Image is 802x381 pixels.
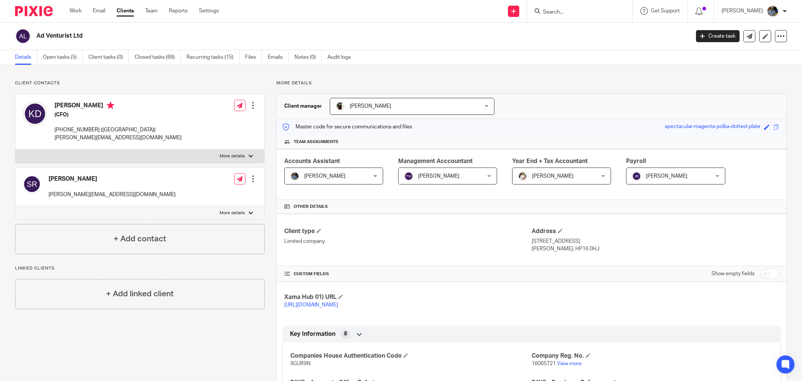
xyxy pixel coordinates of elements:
[518,172,527,181] img: Kayleigh%20Henson.jpeg
[632,172,641,181] img: svg%3E
[220,210,245,216] p: More details
[304,174,346,179] span: [PERSON_NAME]
[290,330,335,338] span: Key Information
[404,172,413,181] img: svg%3E
[15,50,37,65] a: Details
[711,270,755,277] label: Show empty fields
[55,111,182,119] h5: (CFO)
[665,123,760,131] div: spectacular-magenta-polka-dotted-plate
[55,102,182,111] h4: [PERSON_NAME]
[294,139,338,145] span: Team assignments
[268,50,289,65] a: Emails
[651,8,680,14] span: Get Support
[294,204,328,210] span: Other details
[294,50,322,65] a: Notes (0)
[169,7,188,15] a: Reports
[49,191,176,198] p: [PERSON_NAME][EMAIL_ADDRESS][DOMAIN_NAME]
[532,174,573,179] span: [PERSON_NAME]
[350,104,391,109] span: [PERSON_NAME]
[23,175,41,193] img: svg%3E
[722,7,763,15] p: [PERSON_NAME]
[344,330,347,338] span: 8
[512,158,588,164] span: Year End + Tax Accountant
[284,102,322,110] h3: Client manager
[532,238,779,245] p: [STREET_ADDRESS]
[276,80,787,86] p: More details
[145,7,158,15] a: Team
[290,172,299,181] img: Jaskaran%20Singh.jpeg
[767,5,779,17] img: Jaskaran%20Singh.jpeg
[220,153,245,159] p: More details
[626,158,646,164] span: Payroll
[15,28,31,44] img: svg%3E
[70,7,82,15] a: Work
[15,265,265,271] p: Linked clients
[336,102,345,111] img: Janice%20Tang.jpeg
[532,352,773,360] h4: Company Reg. No.
[114,233,166,245] h4: + Add contact
[532,245,779,253] p: [PERSON_NAME], HP16 0HJ
[418,174,459,179] span: [PERSON_NAME]
[284,271,532,277] h4: CUSTOM FIELDS
[532,361,556,366] span: 16065721
[284,158,340,164] span: Accounts Assistant
[398,158,473,164] span: Management Acccountant
[284,302,338,308] a: [URL][DOMAIN_NAME]
[290,352,532,360] h4: Companies House Authentication Code
[93,7,105,15] a: Email
[696,30,740,42] a: Create task
[36,32,555,40] h2: Ad Venturist Ltd
[15,80,265,86] p: Client contacts
[284,293,532,301] h4: Xama Hub 01) URL
[646,174,687,179] span: [PERSON_NAME]
[117,7,134,15] a: Clients
[23,102,47,126] img: svg%3E
[55,126,182,134] p: [PHONE_NUMBER] ([GEOGRAPHIC_DATA])
[135,50,181,65] a: Closed tasks (69)
[284,238,532,245] p: Limited company
[186,50,240,65] a: Recurring tasks (15)
[88,50,129,65] a: Client tasks (0)
[245,50,262,65] a: Files
[43,50,83,65] a: Open tasks (5)
[542,9,610,16] input: Search
[49,175,176,183] h4: [PERSON_NAME]
[327,50,356,65] a: Audit logs
[290,361,311,366] span: XGUR9N
[107,102,114,109] i: Primary
[106,288,174,300] h4: + Add linked client
[557,361,582,366] a: View more
[282,123,412,131] p: Master code for secure communications and files
[15,6,53,16] img: Pixie
[284,227,532,235] h4: Client type
[55,134,182,142] p: [PERSON_NAME][EMAIL_ADDRESS][DOMAIN_NAME]
[532,227,779,235] h4: Address
[199,7,219,15] a: Settings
